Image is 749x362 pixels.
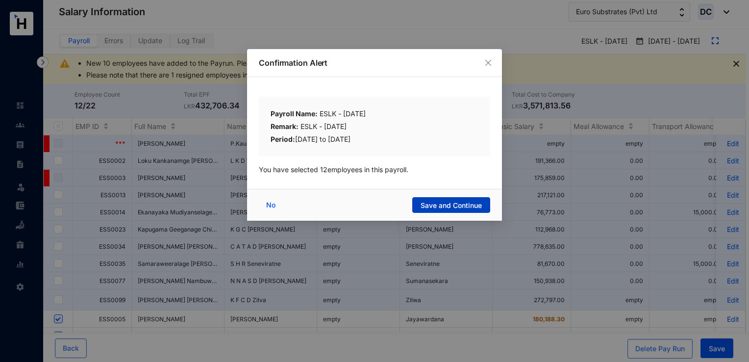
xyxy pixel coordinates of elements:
div: ESLK - [DATE] [271,108,478,121]
span: close [484,59,492,67]
b: Period: [271,135,295,143]
b: Remark: [271,122,299,130]
span: Save and Continue [421,201,482,210]
p: Confirmation Alert [259,57,490,69]
button: Close [483,57,494,68]
div: ESLK - [DATE] [271,121,478,134]
b: Payroll Name: [271,109,318,118]
span: No [266,200,275,210]
button: Save and Continue [412,197,490,213]
button: No [259,197,285,213]
span: You have selected 12 employees in this payroll. [259,165,408,174]
div: [DATE] to [DATE] [271,134,478,145]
